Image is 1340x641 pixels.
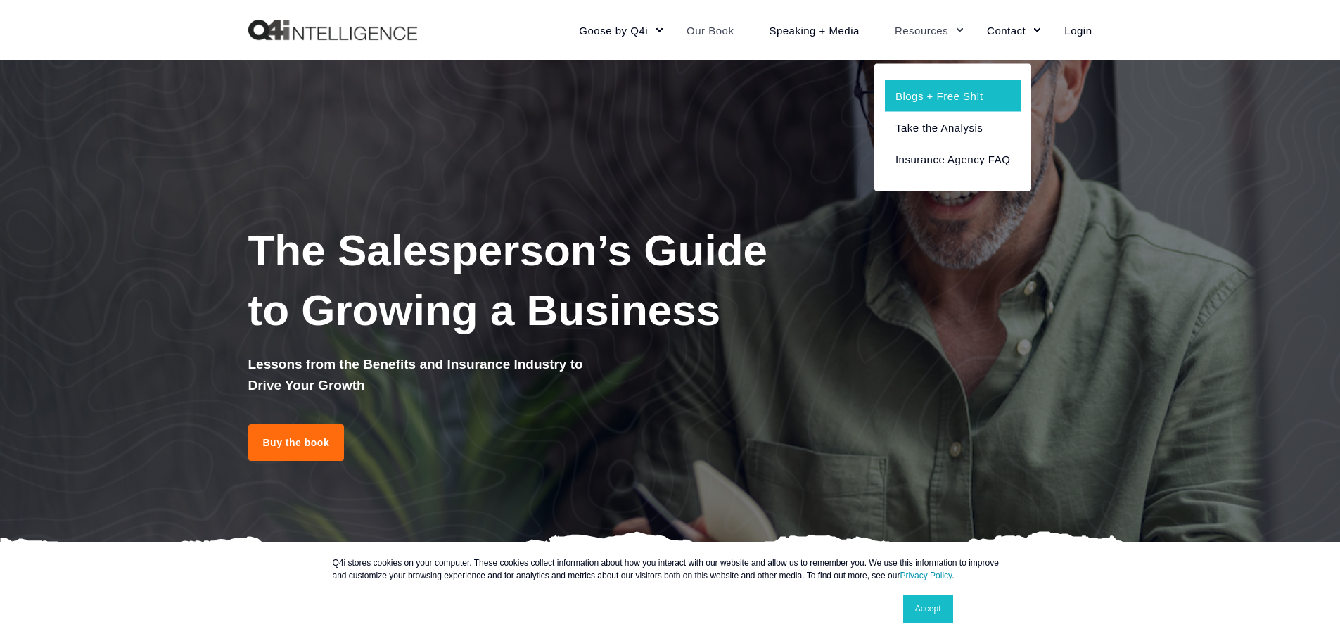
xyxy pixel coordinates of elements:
[900,571,952,580] a: Privacy Policy
[903,595,953,623] a: Accept
[248,424,345,461] a: Buy the book
[248,226,768,334] span: The Salesperson’s Guide to Growing a Business
[333,557,1008,582] p: Q4i stores cookies on your computer. These cookies collect information about how you interact wit...
[248,20,417,41] a: Back to Home
[248,20,417,41] img: Q4intelligence, LLC logo
[885,111,1021,143] a: Take the Analysis
[885,80,1021,111] a: Blogs + Free Sh!t
[248,354,600,396] h5: Lessons from the Benefits and Insurance Industry to Drive Your Growth
[885,143,1021,174] a: Insurance Agency FAQ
